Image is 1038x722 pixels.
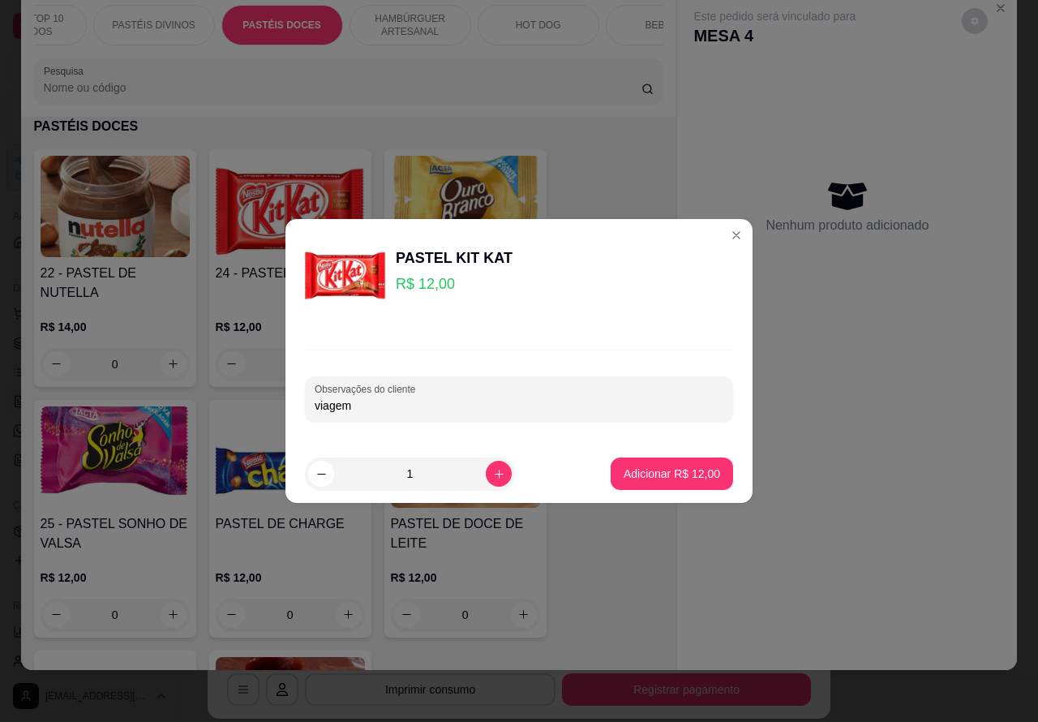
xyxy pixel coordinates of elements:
label: Observações do cliente [315,382,421,396]
button: increase-product-quantity [486,461,512,487]
div: PASTEL KIT KAT [396,247,513,269]
input: Observações do cliente [315,398,723,414]
button: decrease-product-quantity [308,461,334,487]
p: Adicionar R$ 12,00 [624,466,720,482]
img: product-image [305,232,386,313]
button: Close [723,222,749,248]
p: R$ 12,00 [396,273,513,295]
button: Adicionar R$ 12,00 [611,458,733,490]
